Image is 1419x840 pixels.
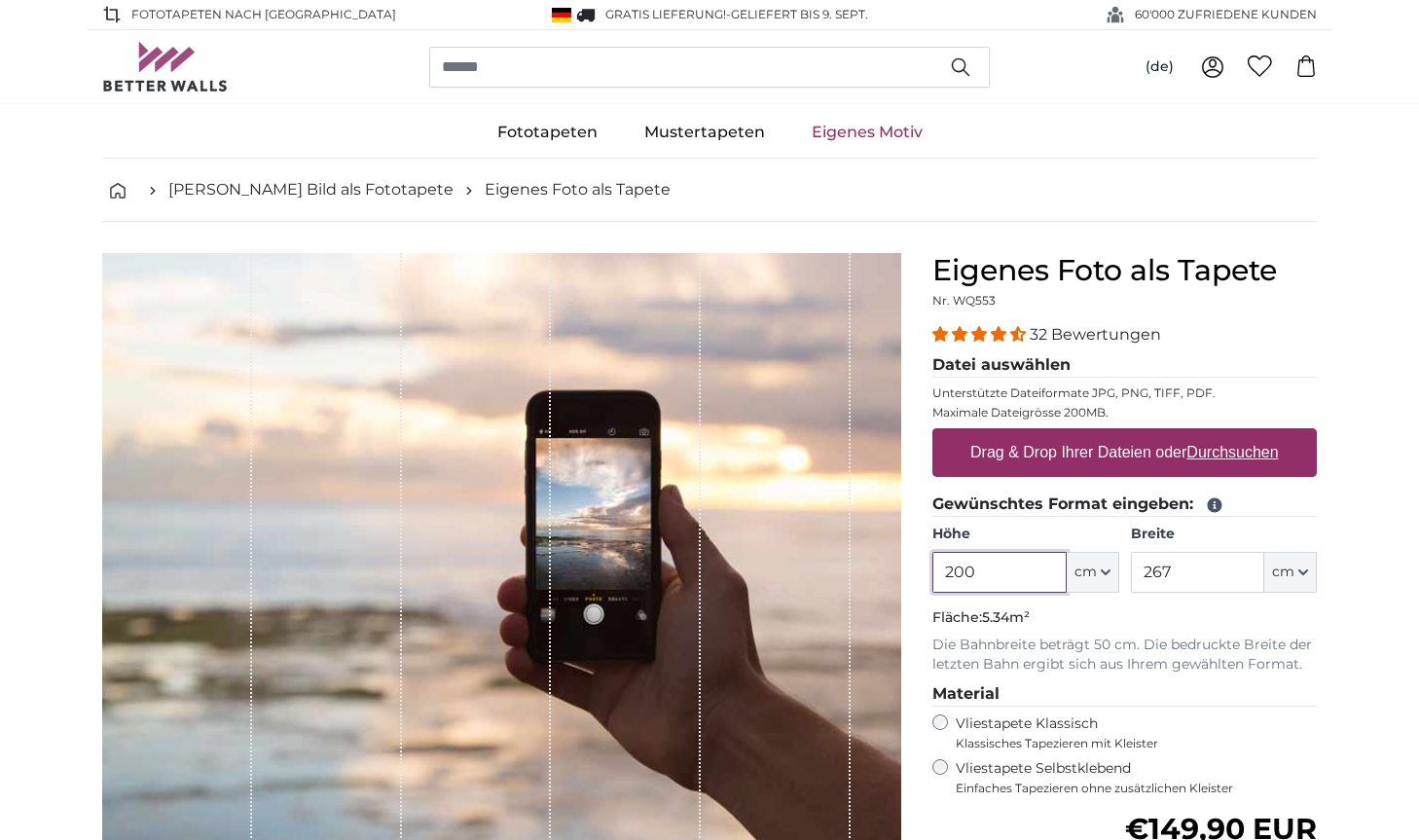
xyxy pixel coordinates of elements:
span: Geliefert bis 9. Sept. [731,7,868,21]
legend: Material [932,682,1317,707]
span: - [726,7,868,21]
span: 5.34m² [982,608,1030,626]
span: GRATIS Lieferung! [605,7,726,21]
span: cm [1074,563,1097,582]
a: Eigenes Foto als Tapete [485,178,671,201]
label: Drag & Drop Ihrer Dateien oder [963,433,1287,472]
a: Mustertapeten [621,107,788,158]
span: 60'000 ZUFRIEDENE KUNDEN [1135,6,1317,23]
span: Fototapeten nach [GEOGRAPHIC_DATA] [131,6,396,23]
legend: Gewünschtes Format eingeben: [932,493,1317,517]
button: cm [1264,552,1317,593]
span: Nr. WQ553 [932,293,996,308]
label: Höhe [932,525,1118,544]
span: Klassisches Tapezieren mit Kleister [956,736,1300,751]
p: Die Bahnbreite beträgt 50 cm. Die bedruckte Breite der letzten Bahn ergibt sich aus Ihrem gewählt... [932,636,1317,675]
span: cm [1272,563,1294,582]
button: cm [1067,552,1119,593]
u: Durchsuchen [1187,444,1279,460]
span: Einfaches Tapezieren ohne zusätzlichen Kleister [956,781,1317,796]
button: (de) [1130,50,1189,85]
p: Fläche: [932,608,1317,628]
label: Breite [1131,525,1317,544]
label: Vliestapete Klassisch [956,714,1300,751]
span: 32 Bewertungen [1030,325,1161,344]
nav: breadcrumbs [102,159,1317,222]
a: Eigenes Motiv [788,107,946,158]
img: Deutschland [552,8,571,22]
p: Maximale Dateigrösse 200MB. [932,405,1317,420]
img: Betterwalls [102,42,229,91]
h1: Eigenes Foto als Tapete [932,253,1317,288]
a: [PERSON_NAME] Bild als Fototapete [168,178,454,201]
span: 4.31 stars [932,325,1030,344]
p: Unterstützte Dateiformate JPG, PNG, TIFF, PDF. [932,385,1317,401]
a: Fototapeten [474,107,621,158]
label: Vliestapete Selbstklebend [956,759,1317,796]
legend: Datei auswählen [932,353,1317,378]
